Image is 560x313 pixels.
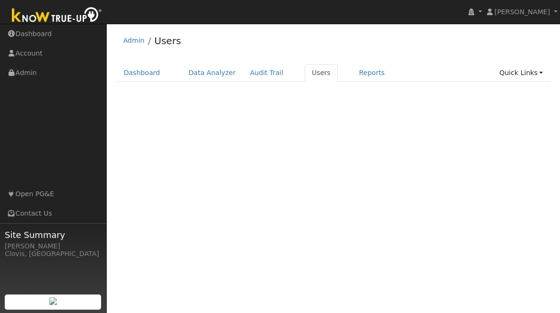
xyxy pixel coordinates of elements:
a: Reports [352,64,392,82]
img: Know True-Up [7,5,107,27]
a: Audit Trail [243,64,290,82]
span: Site Summary [5,228,102,241]
a: Admin [123,37,145,44]
span: [PERSON_NAME] [495,8,550,16]
div: [PERSON_NAME] [5,241,102,251]
a: Dashboard [117,64,168,82]
div: Clovis, [GEOGRAPHIC_DATA] [5,249,102,259]
a: Users [305,64,338,82]
a: Users [154,35,181,47]
a: Data Analyzer [181,64,243,82]
a: Quick Links [492,64,550,82]
img: retrieve [49,297,57,305]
